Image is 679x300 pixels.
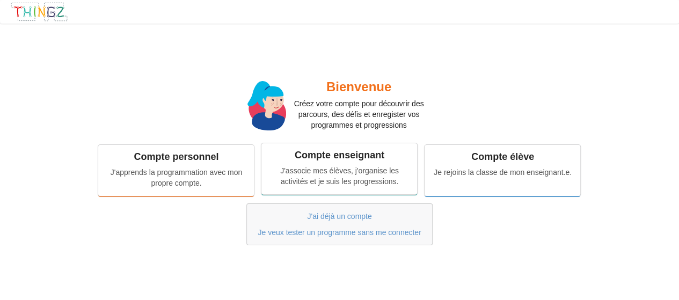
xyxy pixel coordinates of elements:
[258,228,421,237] a: Je veux tester un programme sans me connecter
[425,145,580,195] a: Compte élèveJe rejoins la classe de mon enseignant.e.
[261,143,417,194] a: Compte enseignantJ'associe mes élèves, j'organise les activités et je suis les progressions.
[286,98,431,130] p: Créez votre compte pour découvrir des parcours, des défis et enregister vos programmes et progres...
[106,151,246,163] div: Compte personnel
[10,2,68,22] img: thingz_logo.png
[247,81,286,130] img: miss.svg
[269,165,410,187] div: J'associe mes élèves, j'organise les activités et je suis les progressions.
[106,167,246,188] div: J'apprends la programmation avec mon propre compte.
[432,167,573,178] div: Je rejoins la classe de mon enseignant.e.
[432,151,573,163] div: Compte élève
[307,212,371,221] a: J'ai déjà un compte
[286,79,431,96] h2: Bienvenue
[269,149,410,162] div: Compte enseignant
[98,145,254,195] a: Compte personnelJ'apprends la programmation avec mon propre compte.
